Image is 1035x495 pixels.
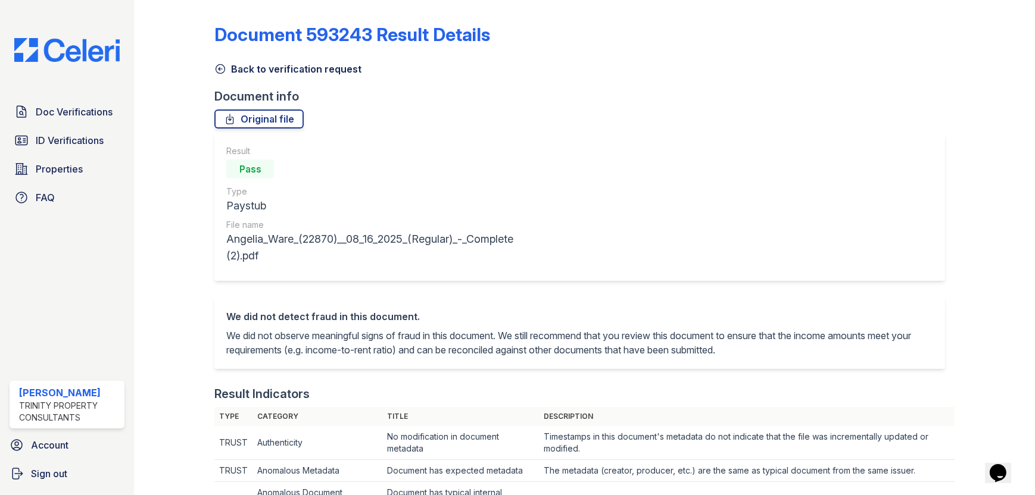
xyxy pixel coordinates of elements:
[10,157,124,181] a: Properties
[252,426,382,460] td: Authenticity
[226,159,274,178] div: Pass
[539,407,955,426] th: Description
[226,219,531,231] div: File name
[5,462,129,485] a: Sign out
[226,231,531,264] div: Angelia_Ware_(22870)__08_16_2025_(Regular)_-_Complete (2).pdf
[31,438,68,452] span: Account
[214,109,304,129] a: Original file
[214,426,252,460] td: TRUST
[539,426,955,460] td: Timestamps in this document's metadata do not indicate that the file was incrementally updated or...
[252,460,382,482] td: Anomalous Metadata
[214,24,490,45] a: Document 593243 Result Details
[985,447,1023,483] iframe: chat widget
[382,407,539,426] th: Title
[36,162,83,176] span: Properties
[10,186,124,209] a: FAQ
[19,400,120,424] div: Trinity Property Consultants
[382,460,539,482] td: Document has expected metadata
[5,38,129,62] img: CE_Logo_Blue-a8612792a0a2168367f1c8372b55b34899dd931a85d93a1a3d3e32e68fde9ad4.png
[226,328,933,357] p: We did not observe meaningful signs of fraud in this document. We still recommend that you review...
[36,190,55,205] span: FAQ
[539,460,955,482] td: The metadata (creator, producer, etc.) are the same as typical document from the same issuer.
[214,460,252,482] td: TRUST
[214,62,361,76] a: Back to verification request
[226,198,531,214] div: Paystub
[214,88,954,105] div: Document info
[36,133,104,148] span: ID Verifications
[226,145,531,157] div: Result
[226,186,531,198] div: Type
[10,129,124,152] a: ID Verifications
[36,105,113,119] span: Doc Verifications
[382,426,539,460] td: No modification in document metadata
[31,466,67,481] span: Sign out
[252,407,382,426] th: Category
[10,100,124,124] a: Doc Verifications
[19,386,120,400] div: [PERSON_NAME]
[226,309,933,324] div: We did not detect fraud in this document.
[214,386,310,402] div: Result Indicators
[5,433,129,457] a: Account
[214,407,252,426] th: Type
